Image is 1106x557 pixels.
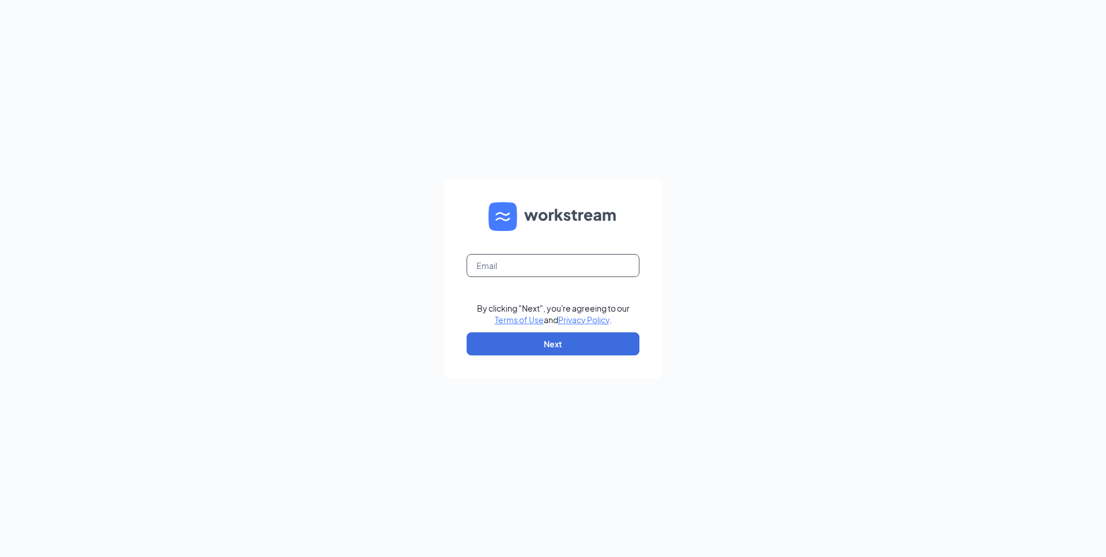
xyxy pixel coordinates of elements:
input: Email [467,254,639,277]
div: By clicking "Next", you're agreeing to our and . [477,302,630,325]
a: Terms of Use [495,315,544,325]
button: Next [467,332,639,355]
img: WS logo and Workstream text [488,202,618,231]
a: Privacy Policy [558,315,609,325]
